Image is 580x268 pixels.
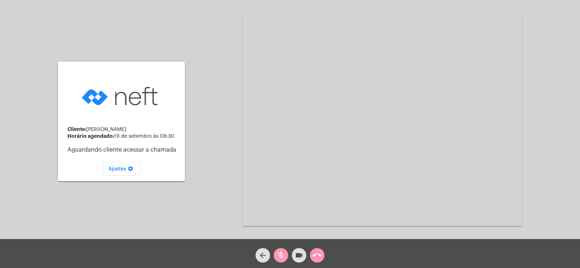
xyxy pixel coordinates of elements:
[67,147,179,153] p: Aguardando cliente acessar a chamada
[277,251,285,260] mat-icon: mic_off
[67,133,114,139] strong: Horário agendado:
[126,166,135,174] mat-icon: settings
[295,251,303,260] mat-icon: videocam
[313,251,322,260] mat-icon: call_end
[80,75,163,117] img: logo-neft-novo-2.png
[67,127,86,132] strong: Cliente:
[67,127,179,132] div: [PERSON_NAME]
[103,162,141,176] button: Ajustes
[67,133,179,139] div: 19 de setembro às 08:30
[258,251,267,260] mat-icon: arrow_back
[108,166,135,172] span: Ajustes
